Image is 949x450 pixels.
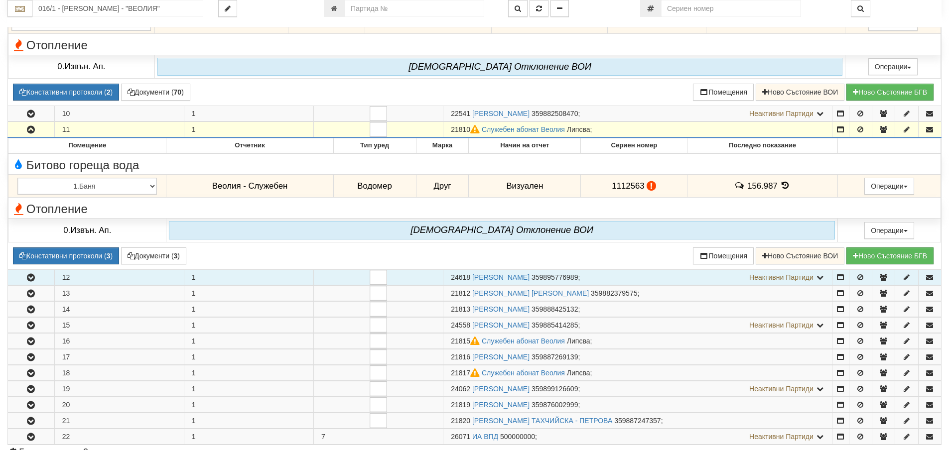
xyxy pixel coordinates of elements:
button: Новo Състояние БГВ [846,84,934,101]
td: 13 [54,285,184,301]
b: 2 [107,88,111,96]
span: Липсва [567,337,590,345]
a: [PERSON_NAME] [472,353,530,361]
th: Начин на отчет [469,138,581,153]
span: 359888425132 [532,305,578,313]
td: 19 [54,381,184,396]
a: Служебен абонат Веолия [482,125,565,133]
span: Неактивни Партиди [749,273,813,281]
span: Партида № [451,369,482,377]
span: Партида № [451,417,470,425]
button: Констативни протоколи (3) [13,247,119,264]
span: Неактивни Партиди [749,110,813,117]
td: ; [443,365,832,380]
span: Отопление [11,39,88,52]
span: Отопление [11,203,88,216]
button: Операции [864,178,914,195]
span: Партида № [451,385,470,393]
span: Партида № [451,337,482,345]
td: 1 [184,301,313,317]
span: 359887269139 [532,353,578,361]
span: Партида № [451,433,470,441]
td: 1 [184,429,313,444]
td: 1 [184,349,313,364]
td: ; [443,413,832,428]
td: 16 [54,333,184,348]
td: 0.Извън. Ап. [8,55,155,78]
th: Последно показание [687,138,837,153]
button: Помещения [693,247,754,264]
td: 1 [184,413,313,428]
span: 359882508470 [532,110,578,117]
b: 3 [107,252,111,260]
td: 10 [54,106,184,121]
td: 1 [184,122,313,138]
td: 12 [54,269,184,285]
a: [PERSON_NAME] [472,321,530,329]
span: Партида № [451,110,470,117]
button: Новo Състояние БГВ [846,247,934,264]
span: 500000000 [500,433,535,441]
td: ; [443,269,832,285]
td: 1 [184,381,313,396]
button: Операции [868,58,918,75]
span: 1112563 [612,181,644,191]
span: История на показанията [780,181,791,190]
td: ; [443,381,832,396]
td: ; [443,285,832,301]
a: Служебен абонат Веолия [482,337,565,345]
span: Партида № [451,353,470,361]
td: 20 [54,397,184,412]
button: Ново Състояние ВОИ [756,84,844,101]
b: 3 [174,252,178,260]
i: [DEMOGRAPHIC_DATA] Oтклонение ВОИ [410,225,593,235]
span: 359882379575 [591,289,637,297]
button: Документи (70) [121,84,190,101]
i: [DEMOGRAPHIC_DATA] Oтклонение ВОИ [408,61,591,72]
button: Ново Състояние ВОИ [756,247,844,264]
a: [PERSON_NAME] [472,401,530,409]
td: ; [443,429,832,444]
span: 359876002999 [532,401,578,409]
a: [PERSON_NAME] [472,385,530,393]
td: ; [443,106,832,121]
span: Партида № [451,125,482,133]
button: Операции [864,222,914,239]
a: [PERSON_NAME] [PERSON_NAME] [472,289,589,297]
th: Отчетник [166,138,333,153]
span: Битово гореща вода [11,159,139,172]
span: Партида № [451,289,470,297]
span: Неактивни Партиди [749,321,813,329]
span: Неактивни Партиди [749,385,813,393]
td: 21 [54,413,184,428]
button: Документи (3) [121,247,186,264]
span: 359887247357 [614,417,661,425]
td: 1 [184,106,313,121]
td: 22 [54,429,184,444]
td: ; [443,349,832,364]
b: 70 [174,88,182,96]
span: 359899126609 [532,385,578,393]
span: 359885414285 [532,321,578,329]
a: ИА ВПД [472,433,498,441]
button: Помещения [693,84,754,101]
td: Друг [416,175,469,198]
span: Партида № [451,273,470,281]
span: Липсва [567,125,590,133]
a: Служебен абонат Веолия [482,369,565,377]
a: [PERSON_NAME] [472,305,530,313]
a: [PERSON_NAME] ТАХЧИЙСКА - ПЕТРОВА [472,417,612,425]
span: История на забележките [734,181,747,190]
button: Констативни протоколи (2) [13,84,119,101]
td: Водомер [333,175,416,198]
th: Тип уред [333,138,416,153]
span: 7 [321,433,325,441]
span: Партида № [451,321,470,329]
span: Партида № [451,401,470,409]
span: 156.987 [747,181,778,191]
td: ; [443,122,832,138]
span: Липсва [567,369,590,377]
td: ; [443,333,832,348]
a: [PERSON_NAME] [472,273,530,281]
td: ; [443,301,832,317]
